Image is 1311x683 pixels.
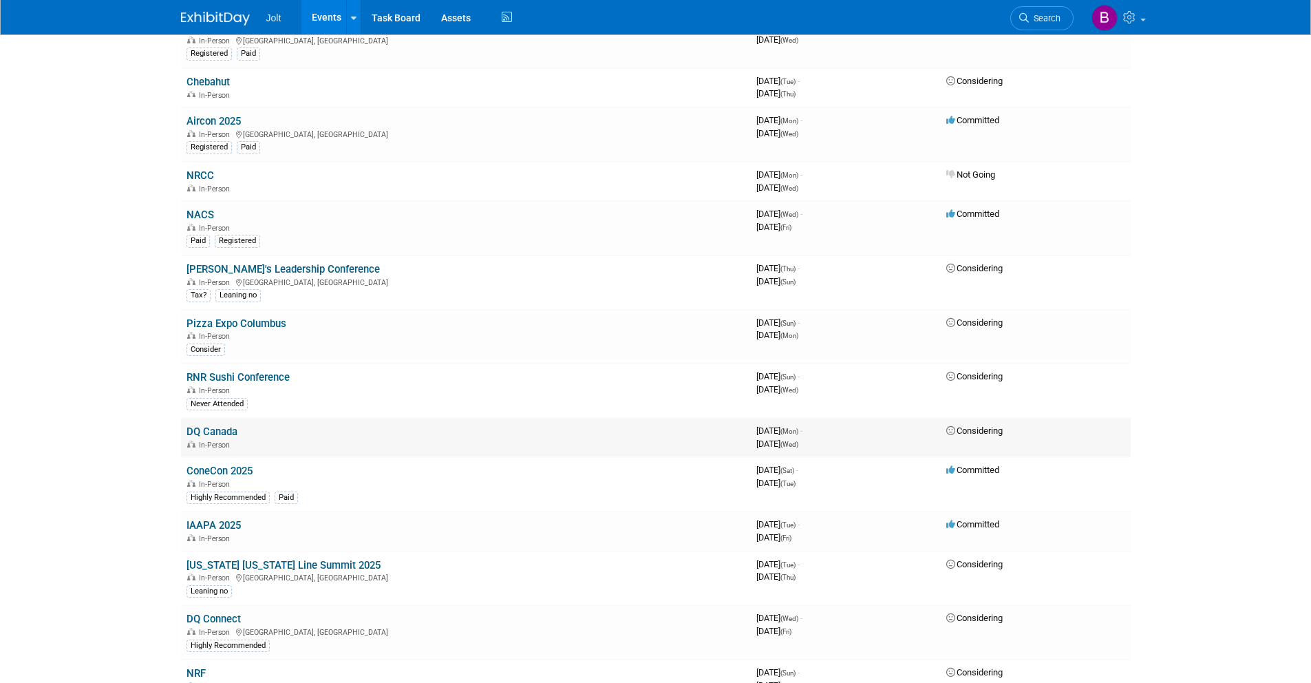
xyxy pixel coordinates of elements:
img: In-Person Event [187,185,195,191]
a: NRF [186,667,206,680]
span: [DATE] [756,169,802,180]
span: (Tue) [780,78,796,85]
a: DQ Canada [186,425,237,438]
span: [DATE] [756,478,796,488]
span: - [800,209,802,219]
img: In-Person Event [187,91,195,98]
span: [DATE] [756,425,802,436]
div: Consider [186,344,225,356]
span: [DATE] [756,613,802,623]
span: [DATE] [756,263,800,273]
a: DQ Connect [186,613,241,625]
span: (Tue) [780,561,796,569]
span: - [798,559,800,569]
span: [DATE] [756,532,791,543]
img: ExhibitDay [181,12,250,25]
a: IAAPA 2025 [186,519,241,532]
span: (Fri) [780,628,791,635]
span: [DATE] [756,76,800,86]
span: (Mon) [780,117,798,125]
span: [DATE] [756,128,798,138]
span: In-Person [199,224,234,233]
span: Committed [946,115,999,125]
span: (Wed) [780,211,798,218]
span: - [798,317,800,328]
div: Registered [186,141,232,154]
span: (Sun) [780,373,796,381]
span: In-Person [199,574,234,582]
div: Leaning no [186,585,232,598]
div: Registered [186,48,232,60]
span: (Sun) [780,319,796,327]
span: In-Person [199,332,234,341]
div: Paid [237,141,260,154]
span: Committed [946,209,999,219]
span: [DATE] [756,559,800,569]
span: (Wed) [780,441,798,448]
span: (Sat) [780,467,794,474]
span: (Sun) [780,669,796,677]
span: [DATE] [756,276,796,286]
span: In-Person [199,130,234,139]
span: [DATE] [756,571,796,582]
img: In-Person Event [187,574,195,580]
span: - [798,519,800,529]
span: [DATE] [756,465,798,475]
span: (Wed) [780,130,798,138]
img: In-Person Event [187,224,195,231]
span: [DATE] [756,330,798,340]
div: Registered [215,235,260,247]
div: Paid [275,492,298,504]
img: In-Person Event [187,628,195,635]
span: (Sun) [780,278,796,286]
span: (Mon) [780,428,798,435]
span: Considering [946,667,1003,677]
span: (Tue) [780,480,796,487]
a: NRCC [186,169,214,182]
span: Search [1029,13,1060,23]
span: (Thu) [780,90,796,98]
img: In-Person Event [187,441,195,448]
a: NACS [186,209,214,221]
span: Considering [946,371,1003,381]
span: Considering [946,76,1003,86]
span: [DATE] [756,222,791,232]
img: In-Person Event [187,534,195,541]
span: Committed [946,519,999,529]
span: [DATE] [756,667,800,677]
span: [DATE] [756,317,800,328]
span: [DATE] [756,209,802,219]
span: - [798,371,800,381]
div: [GEOGRAPHIC_DATA], [GEOGRAPHIC_DATA] [186,626,745,637]
span: [DATE] [756,519,800,529]
div: Paid [237,48,260,60]
span: [DATE] [756,371,800,381]
span: In-Person [199,628,234,637]
img: In-Person Event [187,386,195,393]
span: [DATE] [756,384,798,395]
img: In-Person Event [187,332,195,339]
span: (Mon) [780,171,798,179]
div: Highly Recommended [186,640,270,652]
img: In-Person Event [187,480,195,487]
span: (Wed) [780,36,798,44]
span: (Wed) [780,386,798,394]
span: Committed [946,465,999,475]
a: Aircon 2025 [186,115,241,127]
a: Pizza Expo Columbus [186,317,286,330]
span: [DATE] [756,115,802,125]
div: [GEOGRAPHIC_DATA], [GEOGRAPHIC_DATA] [186,34,745,45]
span: - [798,667,800,677]
img: In-Person Event [187,130,195,137]
img: In-Person Event [187,278,195,285]
span: In-Person [199,386,234,395]
span: - [800,613,802,623]
a: Search [1010,6,1074,30]
span: Considering [946,317,1003,328]
div: [GEOGRAPHIC_DATA], [GEOGRAPHIC_DATA] [186,276,745,287]
span: (Thu) [780,265,796,273]
span: (Fri) [780,534,791,542]
span: (Tue) [780,521,796,529]
span: - [798,76,800,86]
a: Chebahut [186,76,230,88]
